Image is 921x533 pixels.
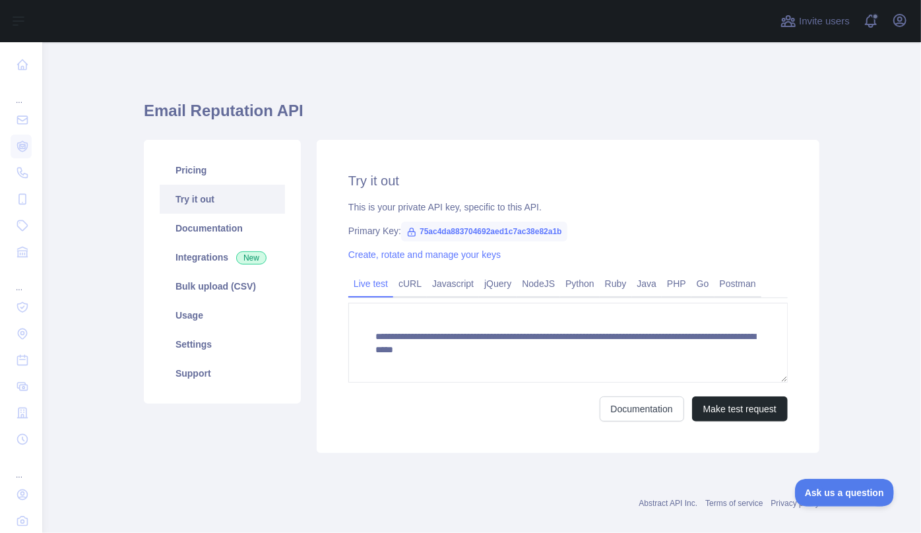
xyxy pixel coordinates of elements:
a: Settings [160,330,285,359]
div: ... [11,266,32,293]
a: Abstract API Inc. [639,499,698,508]
h1: Email Reputation API [144,100,819,132]
span: Invite users [799,14,850,29]
a: Documentation [600,396,684,422]
div: Primary Key: [348,224,788,237]
button: Invite users [778,11,852,32]
a: jQuery [479,273,517,294]
a: Python [560,273,600,294]
a: Ruby [600,273,632,294]
a: Usage [160,301,285,330]
a: Create, rotate and manage your keys [348,249,501,260]
a: Documentation [160,214,285,243]
a: Privacy policy [771,499,819,508]
span: 75ac4da883704692aed1c7ac38e82a1b [401,222,567,241]
a: Terms of service [705,499,763,508]
a: Support [160,359,285,388]
a: Go [691,273,715,294]
a: Bulk upload (CSV) [160,272,285,301]
a: Pricing [160,156,285,185]
a: Java [632,273,662,294]
a: NodeJS [517,273,560,294]
h2: Try it out [348,172,788,190]
div: ... [11,79,32,106]
button: Make test request [692,396,788,422]
div: ... [11,454,32,480]
a: cURL [393,273,427,294]
iframe: Toggle Customer Support [795,479,895,507]
a: Javascript [427,273,479,294]
a: Integrations New [160,243,285,272]
span: New [236,251,267,265]
a: PHP [662,273,691,294]
a: Postman [715,273,761,294]
a: Live test [348,273,393,294]
a: Try it out [160,185,285,214]
div: This is your private API key, specific to this API. [348,201,788,214]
